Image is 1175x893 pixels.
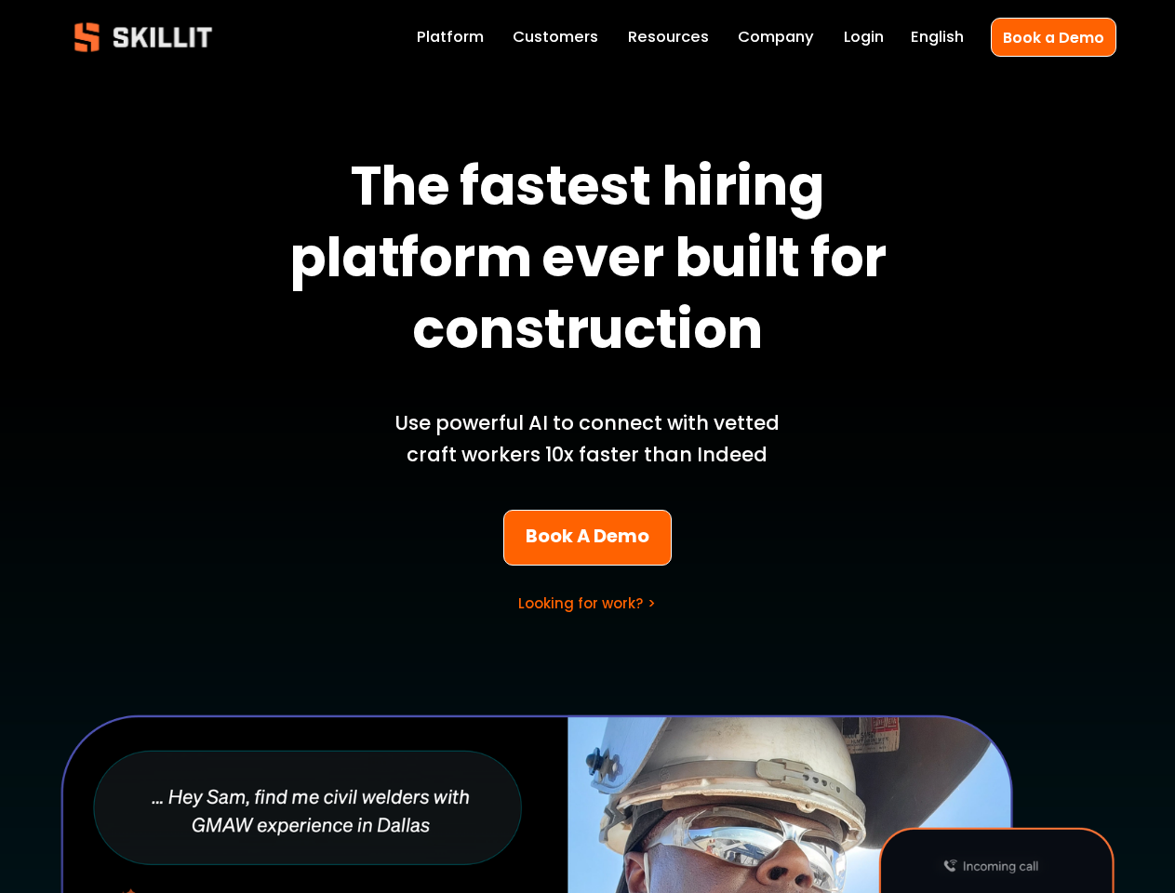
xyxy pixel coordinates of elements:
span: English [911,26,964,49]
a: Book a Demo [991,18,1116,56]
p: Use powerful AI to connect with vetted craft workers 10x faster than Indeed [370,407,805,471]
a: folder dropdown [628,24,709,50]
div: language picker [911,24,964,50]
strong: The fastest hiring platform ever built for construction [289,145,897,380]
a: Platform [417,24,484,50]
a: Looking for work? > [518,593,656,613]
a: Customers [513,24,598,50]
span: Resources [628,26,709,49]
a: Book A Demo [503,510,671,566]
a: Login [844,24,884,50]
a: Company [738,24,814,50]
img: Skillit [59,9,228,65]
